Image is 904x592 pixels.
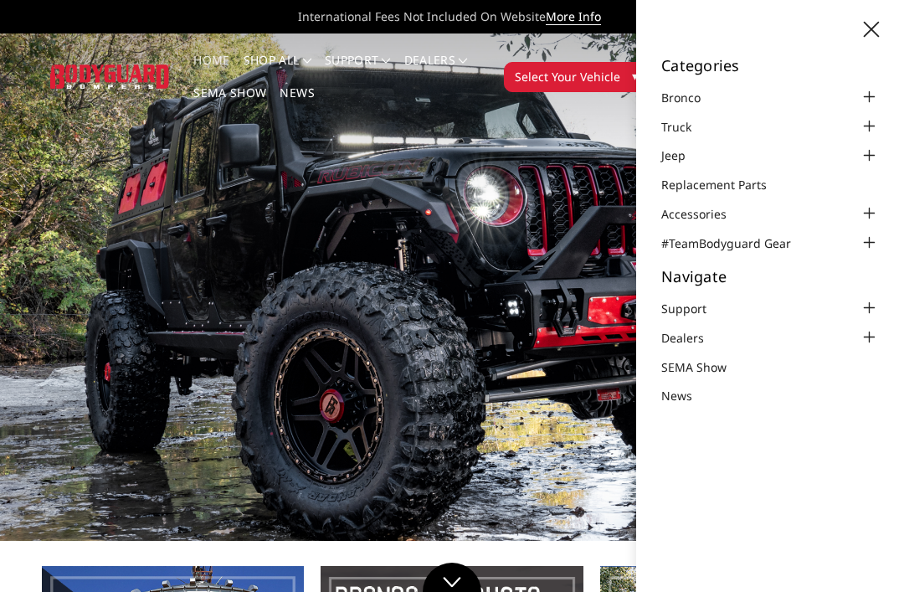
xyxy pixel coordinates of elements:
span: ▾ [632,67,638,85]
h5: Navigate [661,269,879,284]
h5: Categories [661,58,879,73]
a: Support [325,54,391,87]
a: Jeep [661,147,706,164]
a: Replacement Parts [661,176,788,193]
a: News [280,87,314,120]
a: SEMA Show [193,87,266,120]
a: SEMA Show [661,358,747,376]
span: Select Your Vehicle [515,68,620,85]
a: Click to Down [423,563,481,592]
a: News [661,387,713,404]
a: Dealers [404,54,468,87]
a: Home [193,54,229,87]
a: Dealers [661,329,725,347]
a: Truck [661,118,712,136]
a: More Info [546,8,601,25]
button: Select Your Vehicle [504,62,649,92]
a: #TeamBodyguard Gear [661,234,812,252]
a: Bronco [661,89,722,106]
img: BODYGUARD BUMPERS [50,64,170,88]
a: Accessories [661,205,747,223]
a: Support [661,300,727,317]
a: shop all [244,54,311,87]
